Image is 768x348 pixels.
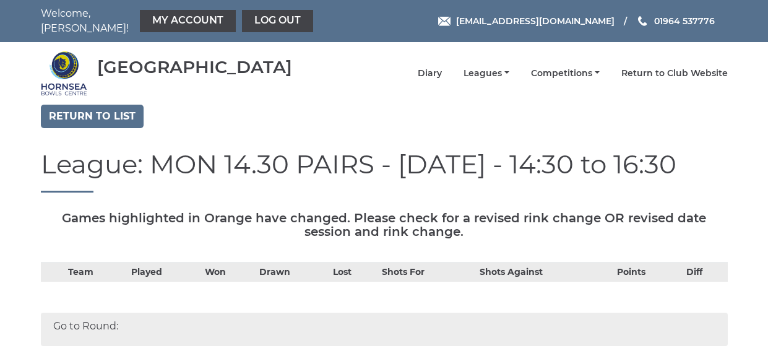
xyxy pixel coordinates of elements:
a: Email [EMAIL_ADDRESS][DOMAIN_NAME] [438,14,615,28]
th: Drawn [256,263,330,282]
a: Diary [418,67,442,79]
a: Leagues [464,67,509,79]
th: Shots Against [477,263,615,282]
th: Lost [330,263,379,282]
a: Return to list [41,105,144,128]
div: Go to Round: [41,313,728,346]
img: Email [438,17,451,26]
nav: Welcome, [PERSON_NAME]! [41,6,316,36]
a: Phone us 01964 537776 [636,14,715,28]
th: Team [65,263,127,282]
a: Competitions [531,67,600,79]
a: My Account [140,10,236,32]
img: Hornsea Bowls Centre [41,50,87,97]
img: Phone us [638,16,647,26]
a: Return to Club Website [621,67,728,79]
th: Points [614,263,683,282]
div: [GEOGRAPHIC_DATA] [97,58,292,77]
a: Log out [242,10,313,32]
th: Shots For [379,263,476,282]
span: 01964 537776 [654,15,715,27]
th: Played [128,263,202,282]
h5: Games highlighted in Orange have changed. Please check for a revised rink change OR revised date ... [41,211,728,238]
h1: League: MON 14.30 PAIRS - [DATE] - 14:30 to 16:30 [41,150,728,193]
th: Diff [683,263,728,282]
span: [EMAIL_ADDRESS][DOMAIN_NAME] [456,15,615,27]
th: Won [202,263,256,282]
